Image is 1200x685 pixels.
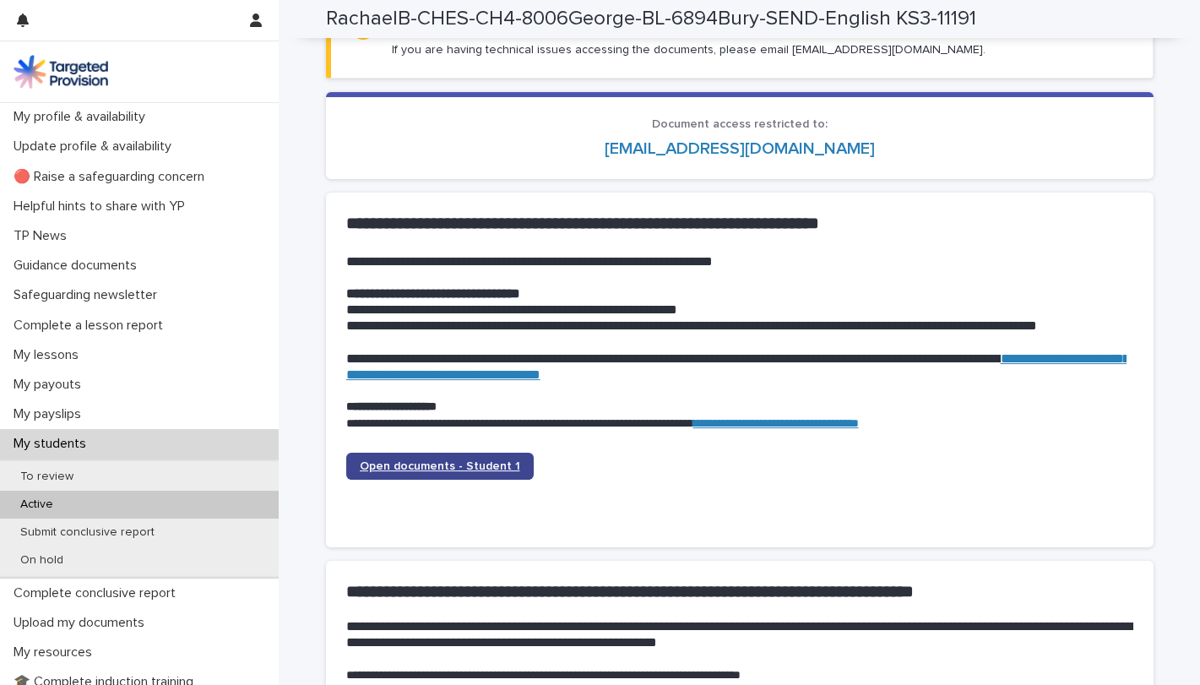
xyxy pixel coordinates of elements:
[7,470,87,484] p: To review
[360,460,520,472] span: Open documents - Student 1
[346,453,534,480] a: Open documents - Student 1
[14,55,108,89] img: M5nRWzHhSzIhMunXDL62
[7,318,176,334] p: Complete a lesson report
[605,140,875,157] a: [EMAIL_ADDRESS][DOMAIN_NAME]
[7,287,171,303] p: Safeguarding newsletter
[7,139,185,155] p: Update profile & availability
[7,228,80,244] p: TP News
[7,585,189,601] p: Complete conclusive report
[392,42,986,57] p: If you are having technical issues accessing the documents, please email [EMAIL_ADDRESS][DOMAIN_N...
[7,497,67,512] p: Active
[7,553,77,568] p: On hold
[7,258,150,274] p: Guidance documents
[7,109,159,125] p: My profile & availability
[652,118,828,130] span: Document access restricted to:
[7,198,198,215] p: Helpful hints to share with YP
[7,347,92,363] p: My lessons
[7,406,95,422] p: My payslips
[7,436,100,452] p: My students
[7,169,218,185] p: 🔴 Raise a safeguarding concern
[7,644,106,661] p: My resources
[7,377,95,393] p: My payouts
[7,615,158,631] p: Upload my documents
[7,525,168,540] p: Submit conclusive report
[326,7,976,31] h2: RachaelB-CHES-CH4-8006George-BL-6894Bury-SEND-English KS3-11191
